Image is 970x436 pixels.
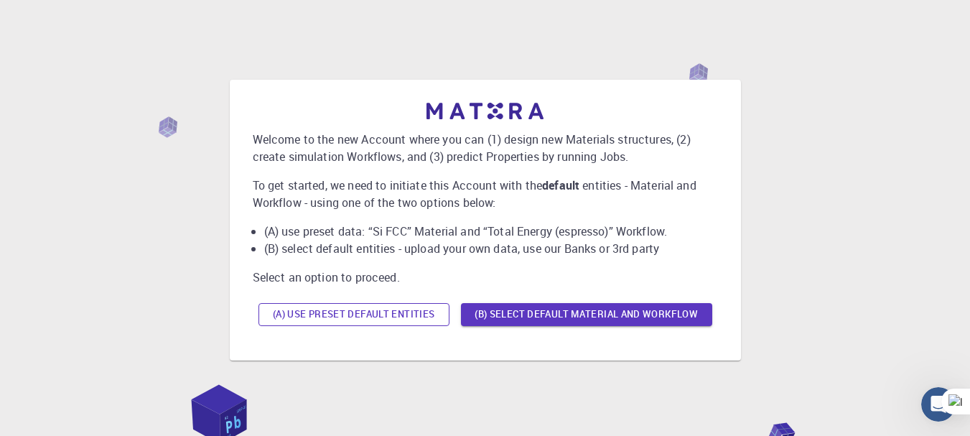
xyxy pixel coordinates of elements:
[253,269,718,286] p: Select an option to proceed.
[29,10,80,23] span: Support
[542,177,579,193] b: default
[264,240,718,257] li: (B) select default entities - upload your own data, use our Banks or 3rd party
[264,223,718,240] li: (A) use preset data: “Si FCC” Material and “Total Energy (espresso)” Workflow.
[253,177,718,211] p: To get started, we need to initiate this Account with the entities - Material and Workflow - usin...
[426,103,544,119] img: logo
[921,387,956,422] iframe: Intercom live chat
[461,303,712,326] button: (B) Select default material and workflow
[258,303,449,326] button: (A) Use preset default entities
[253,131,718,165] p: Welcome to the new Account where you can (1) design new Materials structures, (2) create simulati...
